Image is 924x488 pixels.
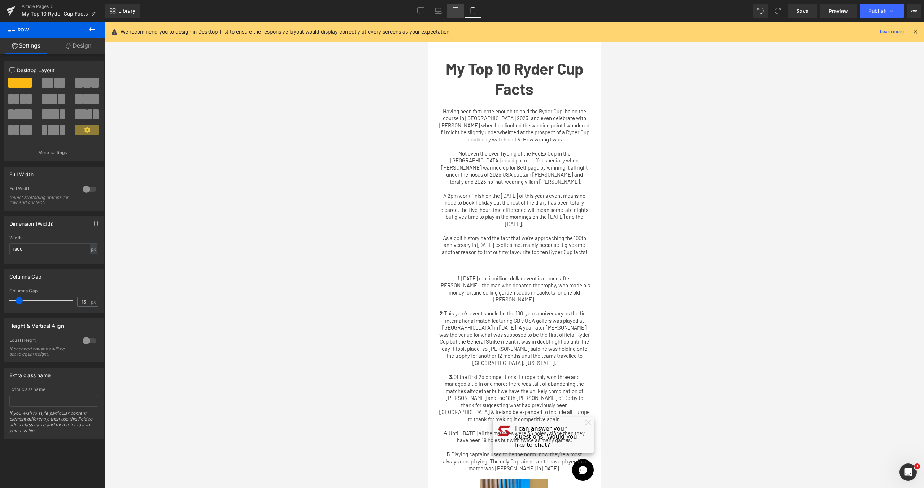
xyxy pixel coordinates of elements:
span: px [91,300,97,304]
div: Extra class name [9,368,51,378]
p: Playing captains used to be the norm: now they're almost always non-playing. The only Captain nev... [11,429,162,450]
a: Tablet [447,4,464,18]
p: This year's event should be the 100-year anniversary as the first international match featuring G... [11,288,162,345]
span: Row [7,22,79,38]
span: 1 [914,463,920,469]
p: Having been fortunate enough to hold the Ryder Cup, be on the course in [GEOGRAPHIC_DATA] 2023, a... [11,86,162,122]
a: 0 [160,4,168,14]
p: [DATE] multi-million-dollar event is named after [PERSON_NAME], the man who donated the trophy, w... [11,253,162,282]
a: Desktop [412,4,430,18]
a: Article Pages [22,4,105,9]
span: Preview [829,7,848,15]
p: We recommend you to design in Desktop first to ensure the responsive layout would display correct... [121,28,451,36]
button: More [907,4,921,18]
strong: 3. [21,352,26,358]
strong: 1. [30,253,33,260]
strong: 5. [19,429,23,436]
strong: 2. [12,288,16,295]
div: Height & Vertical Align [9,319,64,329]
p: Until [DATE] all the matches were 36 holes: since then they have been 18 holes but with twice as ... [11,408,162,422]
button: More settings [4,144,103,161]
div: Columns Gap [9,288,98,293]
span: Library [118,8,135,14]
div: Full Width [9,167,34,177]
div: Equal Height [9,337,75,345]
strong: 4. [16,408,21,415]
button: Redo [771,4,785,18]
a: New Library [105,4,140,18]
a: Laptop [430,4,447,18]
p: Of the first 25 competitions, Europe only won three and managed a tie in one more: there was talk... [11,352,162,401]
a: Preview [820,4,857,18]
p: As a golf history nerd the fact that we're approaching the 100th anniversary in [DATE] excites me... [11,213,162,234]
span: Publish [868,8,886,14]
b: My Top 10 Ryder Cup Facts [18,38,156,77]
button: Publish [860,4,904,18]
img: Stewart Golf [73,3,101,14]
input: auto [9,243,98,255]
div: Full Width [9,186,75,193]
a: Mobile [464,4,481,18]
span: My Top 10 Ryder Cup Facts [22,11,88,17]
span: 0 [165,4,171,10]
button: Undo [753,4,768,18]
div: If you wish to style particular content element differently, then use this field to add a class n... [9,410,98,438]
div: px [90,244,97,254]
div: Width [9,235,98,240]
p: Not even the over-hyping of the FedEx Cup in the [GEOGRAPHIC_DATA] could put me off: especially w... [11,128,162,164]
p: Desktop Layout [9,66,98,74]
p: More settings [38,149,67,156]
div: If checked columns will be set to equal height. [9,347,74,357]
div: Columns Gap [9,270,42,280]
span: Save [797,7,808,15]
p: A 2pm work finish on the [DATE] of this year's event means no need to book holiday but the rest o... [11,171,162,206]
a: Design [52,38,105,54]
a: Learn more [877,27,907,36]
iframe: Intercom live chat [899,463,917,481]
div: Dimension (Width) [9,217,54,227]
div: Select stretching options for row and content. [9,195,74,205]
div: Extra class name [9,387,98,392]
